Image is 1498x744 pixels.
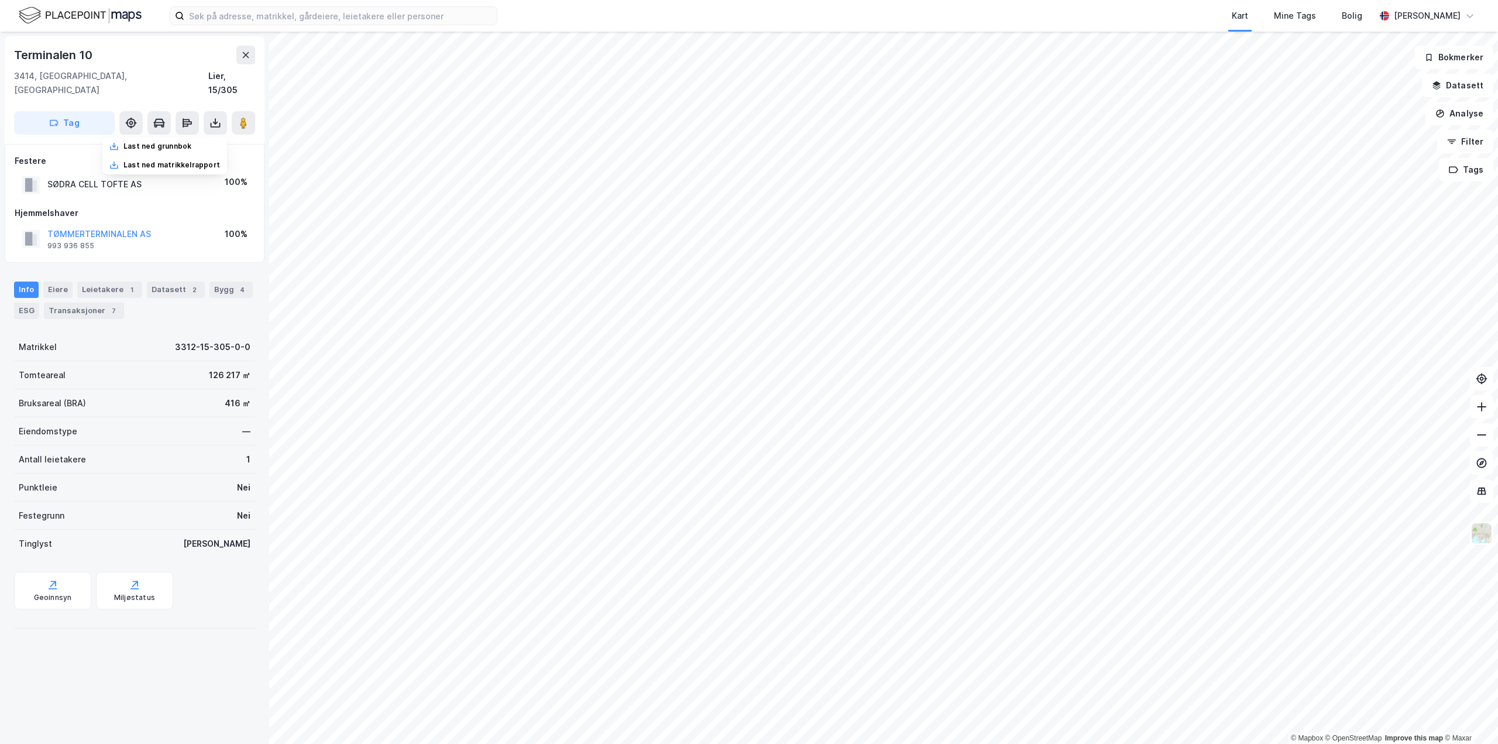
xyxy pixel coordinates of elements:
[19,509,64,523] div: Festegrunn
[209,368,250,382] div: 126 217 ㎡
[1437,130,1493,153] button: Filter
[242,424,250,438] div: —
[246,452,250,467] div: 1
[1425,102,1493,125] button: Analyse
[47,241,94,251] div: 993 936 855
[19,340,57,354] div: Matrikkel
[183,537,250,551] div: [PERSON_NAME]
[14,111,115,135] button: Tag
[1414,46,1493,69] button: Bokmerker
[126,284,138,296] div: 1
[237,481,250,495] div: Nei
[225,227,248,241] div: 100%
[175,340,250,354] div: 3312-15-305-0-0
[108,305,119,317] div: 7
[1342,9,1362,23] div: Bolig
[147,282,205,298] div: Datasett
[1470,522,1493,544] img: Z
[123,160,220,170] div: Last ned matrikkelrapport
[47,177,142,191] div: SØDRA CELL TOFTE AS
[208,69,255,97] div: Lier, 15/305
[44,303,124,319] div: Transaksjoner
[34,593,72,602] div: Geoinnsyn
[19,396,86,410] div: Bruksareal (BRA)
[1394,9,1461,23] div: [PERSON_NAME]
[19,452,86,467] div: Antall leietakere
[19,481,57,495] div: Punktleie
[237,509,250,523] div: Nei
[77,282,142,298] div: Leietakere
[19,368,66,382] div: Tomteareal
[15,206,255,220] div: Hjemmelshaver
[184,7,497,25] input: Søk på adresse, matrikkel, gårdeiere, leietakere eller personer
[209,282,253,298] div: Bygg
[236,284,248,296] div: 4
[1291,734,1323,742] a: Mapbox
[1232,9,1248,23] div: Kart
[14,303,39,319] div: ESG
[19,424,77,438] div: Eiendomstype
[15,154,255,168] div: Festere
[19,5,142,26] img: logo.f888ab2527a4732fd821a326f86c7f29.svg
[14,46,94,64] div: Terminalen 10
[14,69,208,97] div: 3414, [GEOGRAPHIC_DATA], [GEOGRAPHIC_DATA]
[43,282,73,298] div: Eiere
[1439,688,1498,744] iframe: Chat Widget
[114,593,155,602] div: Miljøstatus
[14,282,39,298] div: Info
[225,175,248,189] div: 100%
[1422,74,1493,97] button: Datasett
[225,396,250,410] div: 416 ㎡
[123,142,191,151] div: Last ned grunnbok
[1274,9,1316,23] div: Mine Tags
[1325,734,1382,742] a: OpenStreetMap
[1439,158,1493,181] button: Tags
[188,284,200,296] div: 2
[1385,734,1443,742] a: Improve this map
[19,537,52,551] div: Tinglyst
